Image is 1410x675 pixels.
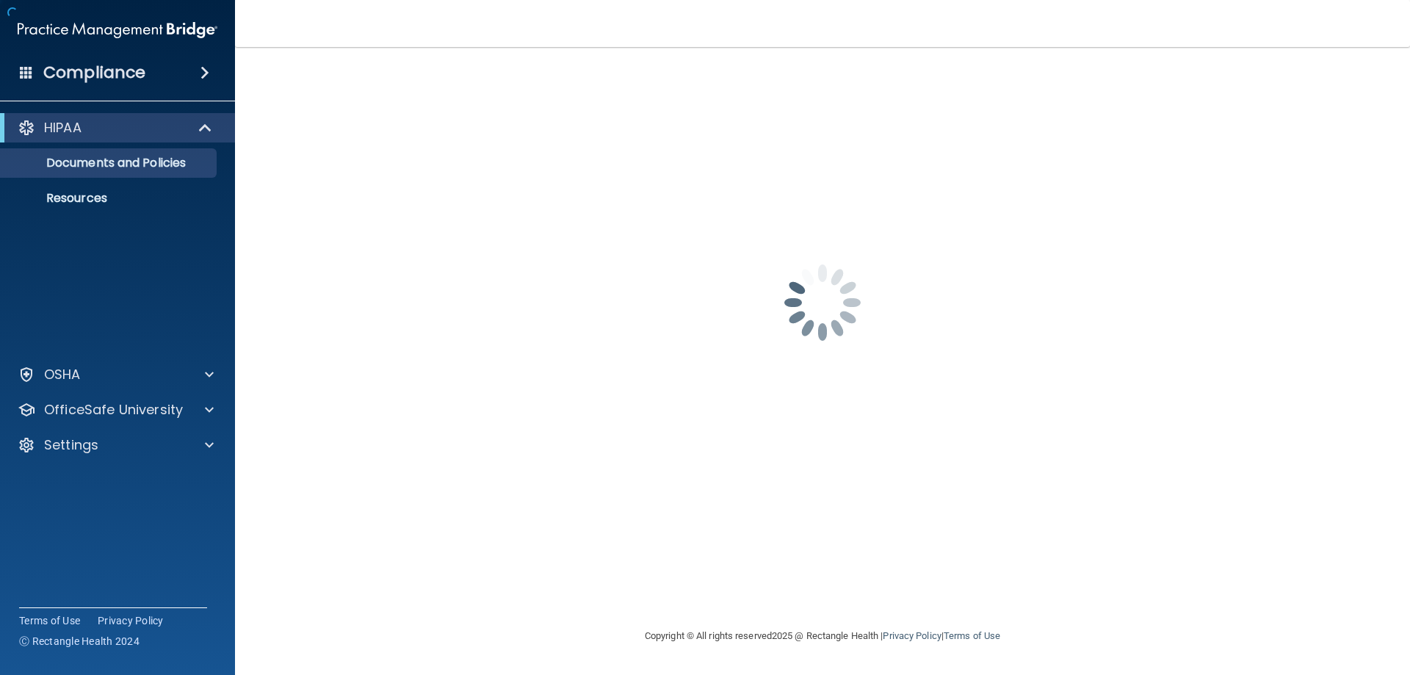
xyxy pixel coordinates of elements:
p: OfficeSafe University [44,401,183,419]
p: Documents and Policies [10,156,210,170]
a: Settings [18,436,214,454]
p: OSHA [44,366,81,383]
a: OfficeSafe University [18,401,214,419]
a: OSHA [18,366,214,383]
p: Settings [44,436,98,454]
a: Terms of Use [19,613,80,628]
a: Terms of Use [944,630,1000,641]
a: Privacy Policy [98,613,164,628]
div: Copyright © All rights reserved 2025 @ Rectangle Health | | [554,613,1091,660]
span: Ⓒ Rectangle Health 2024 [19,634,140,649]
p: Resources [10,191,210,206]
a: HIPAA [18,119,213,137]
img: PMB logo [18,15,217,45]
p: HIPAA [44,119,82,137]
img: spinner.e123f6fc.gif [749,229,896,376]
h4: Compliance [43,62,145,83]
a: Privacy Policy [883,630,941,641]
